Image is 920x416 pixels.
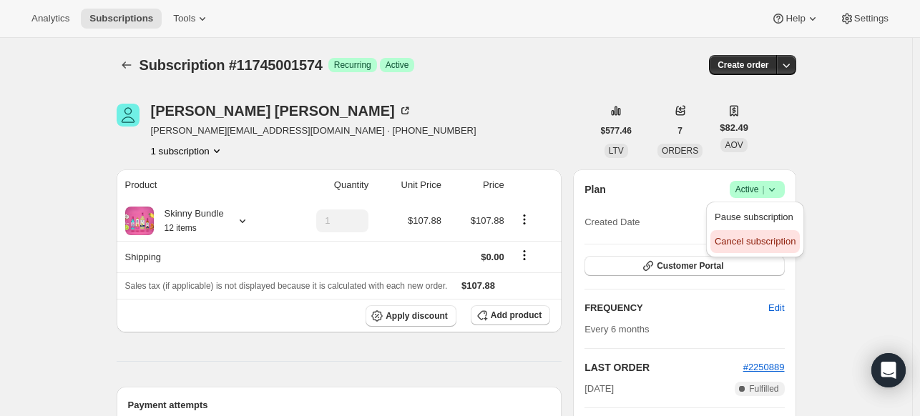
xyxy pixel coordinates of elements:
button: 7 [669,121,691,141]
span: Help [786,13,805,24]
button: Subscriptions [81,9,162,29]
button: Edit [760,297,793,320]
span: $0.00 [481,252,504,262]
span: Apply discount [386,310,448,322]
th: Product [117,169,283,201]
th: Unit Price [373,169,446,201]
button: Tools [165,9,218,29]
div: Skinny Bundle [154,207,224,235]
span: Analytics [31,13,69,24]
button: Subscriptions [117,55,137,75]
button: Create order [709,55,777,75]
span: Edit [768,301,784,315]
span: Add product [491,309,542,321]
span: AOV [725,140,743,150]
th: Quantity [283,169,373,201]
span: Fulfilled [749,383,778,395]
span: Settings [854,13,889,24]
span: 7 [677,125,682,137]
span: Sales tax (if applicable) is not displayed because it is calculated with each new order. [125,281,448,291]
span: Every 6 months [584,324,649,335]
button: Pause subscription [710,206,800,229]
button: Cancel subscription [710,230,800,253]
span: $82.49 [720,121,748,135]
button: #2250889 [743,360,785,375]
span: $107.88 [408,215,441,226]
button: Analytics [23,9,78,29]
h2: FREQUENCY [584,301,768,315]
a: #2250889 [743,362,785,372]
div: Open Intercom Messenger [871,353,906,387]
span: [PERSON_NAME][EMAIL_ADDRESS][DOMAIN_NAME] · [PHONE_NUMBER] [151,124,476,138]
h2: Payment attempts [128,398,551,412]
h2: LAST ORDER [584,360,743,375]
span: Mary Nelms [117,104,140,127]
span: Create order [718,59,768,71]
button: Customer Portal [584,256,784,276]
span: $107.88 [471,215,504,226]
button: Help [763,9,828,29]
h2: Plan [584,182,606,197]
button: Product actions [513,212,536,227]
button: Product actions [151,144,224,158]
span: $107.88 [461,280,495,291]
button: Shipping actions [513,247,536,263]
th: Price [446,169,509,201]
span: Customer Portal [657,260,723,272]
span: [DATE] [584,382,614,396]
span: Cancel subscription [715,236,796,247]
th: Shipping [117,241,283,272]
span: Created Date [584,215,640,229]
span: ORDERS [662,146,698,156]
span: Subscription #11745001574 [140,57,323,73]
button: Apply discount [366,305,456,327]
span: Active [735,182,779,197]
span: Recurring [334,59,371,71]
img: product img [125,207,154,235]
div: [PERSON_NAME] [PERSON_NAME] [151,104,412,118]
span: $577.46 [601,125,632,137]
span: Tools [173,13,195,24]
button: Add product [471,305,550,325]
span: | [762,184,764,195]
span: Active [386,59,409,71]
button: Settings [831,9,897,29]
span: LTV [609,146,624,156]
button: $577.46 [592,121,640,141]
span: Subscriptions [89,13,153,24]
small: 12 items [165,223,197,233]
span: Pause subscription [715,212,793,222]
